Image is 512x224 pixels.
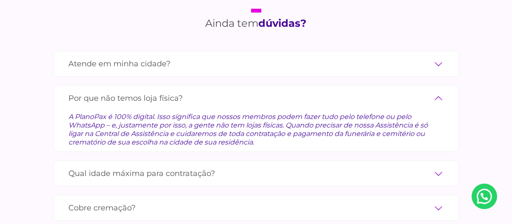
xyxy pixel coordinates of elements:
[69,91,444,106] label: Por que não temos loja física?
[206,9,307,30] h2: Ainda tem
[69,166,444,181] label: Qual idade máxima para contratação?
[259,17,307,29] strong: dúvidas?
[69,57,444,71] label: Atende em minha cidade?
[69,106,444,147] div: A PlanoPax é 100% digital. Isso significa que nossos membros podem fazer tudo pelo telefone ou pe...
[69,201,444,215] label: Cobre cremação?
[472,184,497,209] a: Nosso Whatsapp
